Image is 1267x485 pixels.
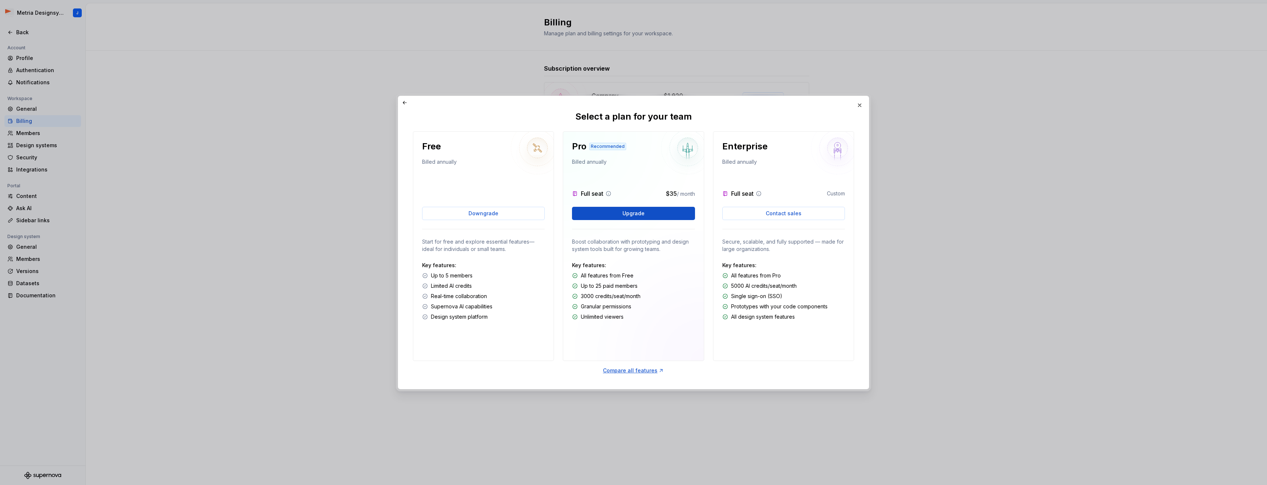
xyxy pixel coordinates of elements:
[581,303,631,310] p: Granular permissions
[581,282,638,290] p: Up to 25 paid members
[431,293,487,300] p: Real-time collaboration
[581,272,633,279] p: All features from Free
[422,207,545,220] button: Downgrade
[731,313,795,321] p: All design system features
[722,207,845,220] a: Contact sales
[431,313,488,321] p: Design system platform
[731,303,828,310] p: Prototypes with your code components
[622,210,645,217] span: Upgrade
[572,238,695,253] p: Boost collaboration with prototyping and design system tools built for growing teams.
[731,272,781,279] p: All features from Pro
[827,190,845,197] p: Custom
[677,191,695,197] span: / month
[722,141,768,152] p: Enterprise
[572,207,695,220] button: Upgrade
[603,367,664,374] a: Compare all features
[422,262,545,269] p: Key features:
[575,111,692,123] p: Select a plan for your team
[431,272,473,279] p: Up to 5 members
[581,313,624,321] p: Unlimited viewers
[572,262,695,269] p: Key features:
[422,158,457,169] p: Billed annually
[722,238,845,253] p: Secure, scalable, and fully supported — made for large organizations.
[666,190,677,197] span: $35
[589,143,626,150] div: Recommended
[431,282,472,290] p: Limited AI credits
[468,210,498,217] span: Downgrade
[572,158,607,169] p: Billed annually
[722,158,757,169] p: Billed annually
[581,189,603,198] p: Full seat
[731,282,797,290] p: 5000 AI credits/seat/month
[422,238,545,253] p: Start for free and explore essential features—ideal for individuals or small teams.
[731,189,754,198] p: Full seat
[731,293,782,300] p: Single sign-on (SSO)
[422,141,441,152] p: Free
[722,262,845,269] p: Key features:
[431,303,492,310] p: Supernova AI capabilities
[581,293,640,300] p: 3000 credits/seat/month
[766,210,801,217] span: Contact sales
